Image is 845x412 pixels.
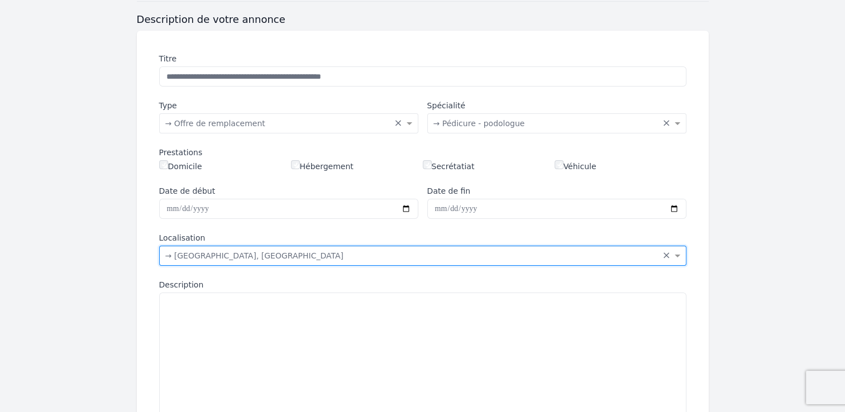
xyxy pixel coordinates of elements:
span: Clear all [662,250,672,261]
div: Prestations [159,147,686,158]
label: Hébergement [291,160,354,172]
label: Date de fin [427,185,686,197]
input: Secrétatiat [423,160,432,169]
span: Clear all [662,118,672,129]
label: Localisation [159,232,686,243]
label: Description [159,279,686,290]
span: Clear all [394,118,404,129]
label: Titre [159,53,686,64]
label: Véhicule [555,160,596,172]
label: Type [159,100,418,111]
label: Spécialité [427,100,686,111]
input: Véhicule [555,160,564,169]
label: Date de début [159,185,418,197]
label: Domicile [159,160,202,172]
input: Domicile [159,160,168,169]
label: Secrétatiat [423,160,475,172]
h3: Description de votre annonce [137,13,709,26]
input: Hébergement [291,160,300,169]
